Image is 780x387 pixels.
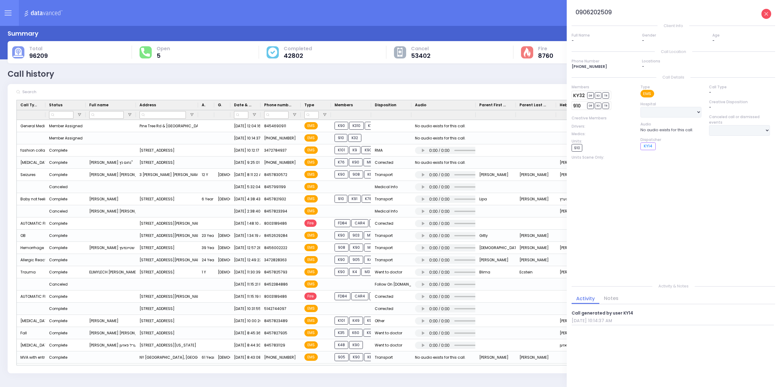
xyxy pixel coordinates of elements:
[264,233,288,238] span: 8452629284
[136,242,198,254] div: [STREET_ADDRESS]
[640,84,701,90] div: Type
[49,220,67,227] div: Complete
[17,266,45,278] div: Trauma
[560,102,587,108] span: Hebrew Name
[415,122,466,130] div: No audio exists for this call.
[640,142,656,150] div: KY14
[230,181,261,193] div: [DATE] 5:32:04 AM
[349,256,363,264] span: 905
[268,47,277,57] img: cause-cover.svg
[572,295,599,302] a: Activity
[17,290,45,303] div: AUTOMATIC FIRE ALARM
[587,103,594,109] span: DR
[599,295,623,302] a: Notes
[230,278,261,290] div: [DATE] 11:15:21 PM
[136,157,198,169] div: [STREET_ADDRESS]
[361,268,373,276] span: M3
[476,193,516,205] div: Lipa
[371,144,411,157] div: RMA
[230,230,261,242] div: [DATE] 1:34:19 AM
[572,131,633,137] div: Medics:
[572,38,634,44] div: -
[230,242,261,254] div: [DATE] 12:57:28 AM
[304,171,318,178] span: EMS
[230,132,261,144] div: [DATE] 10:14:37 AM
[157,46,170,52] span: Open
[230,193,261,205] div: [DATE] 4:38:43 AM
[524,47,530,57] img: fire-cause.svg
[17,230,45,242] div: OB
[516,230,556,242] div: [PERSON_NAME]
[371,266,411,278] div: Went to doctor
[304,220,317,227] span: Fire
[371,364,411,376] div: Transport
[572,84,633,90] div: Members
[264,269,287,275] span: 8457825793
[292,112,297,117] button: Open Filter Menu
[17,205,759,217] div: Press SPACE to select this row.
[349,268,360,276] span: K4
[349,158,363,166] span: K90
[264,111,289,119] input: Phone number Filter Input
[284,46,312,52] span: Completed
[136,351,198,364] div: NY [GEOGRAPHIC_DATA], [GEOGRAPHIC_DATA], [GEOGRAPHIC_DATA]
[198,242,214,254] div: 39 Year
[17,242,45,254] div: Hemorrhage
[572,33,634,38] div: Full Name
[640,90,654,97] div: EMS
[17,181,759,193] div: Press SPACE to select this row.
[17,217,759,230] div: Press SPACE to select this row.
[17,120,45,132] div: General Medical ALS - ALS Mutual Aid C
[86,205,136,217] div: [PERSON_NAME] [PERSON_NAME]
[556,169,606,181] div: [PERSON_NAME]
[349,146,360,154] span: K9
[20,102,37,108] span: Call Type
[573,93,585,98] a: KY32
[17,193,759,205] div: Press SPACE to select this row.
[264,257,287,262] span: 3472828363
[587,92,594,99] span: DR
[49,122,83,130] div: Member Assigned
[335,171,348,178] span: K90
[349,231,363,239] span: 903
[230,205,261,217] div: [DATE] 2:38:40 AM
[642,38,705,44] div: -
[322,112,327,117] button: Open Filter Menu
[252,112,257,117] button: Open Filter Menu
[375,102,396,108] span: Disposition
[234,102,252,108] span: Date & Time
[49,159,67,167] div: Complete
[230,157,261,169] div: [DATE] 9:25:01 AM
[198,364,214,376] div: 54 Year
[642,33,705,38] div: Gender
[86,157,136,169] div: [PERSON_NAME] נחום כץ"
[17,157,45,169] div: [MEDICAL_DATA] emergency
[371,327,411,339] div: Went to doctor
[230,327,261,339] div: [DATE] 8:45:36 PM
[476,254,516,266] div: [PERSON_NAME]
[572,49,775,55] p: Call Location
[476,242,516,254] div: [DEMOGRAPHIC_DATA]
[230,120,261,132] div: [DATE] 12:04:16 PM
[369,219,385,227] span: FD86
[415,134,466,142] div: No audio exists for this call.
[572,115,633,121] div: Creative Members
[351,219,368,227] span: CAR4
[49,195,67,203] div: Complete
[214,351,230,364] div: [DEMOGRAPHIC_DATA]
[8,68,54,80] div: Call history
[230,169,261,181] div: [DATE] 8:11:22 AM
[230,351,261,364] div: [DATE] 8:43:08 PM
[202,102,206,108] span: Age
[640,121,701,127] div: Audio
[264,172,287,177] span: 8457830572
[17,278,759,290] div: Press SPACE to select this row.
[519,102,548,108] span: Parent Last Name
[136,217,198,230] div: [STREET_ADDRESS][PERSON_NAME][US_STATE]
[335,256,348,264] span: K90
[140,111,186,119] input: Address Filter Input
[364,231,376,239] span: M11
[335,195,347,203] span: 910
[538,46,553,52] span: Fire
[371,351,411,364] div: Transport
